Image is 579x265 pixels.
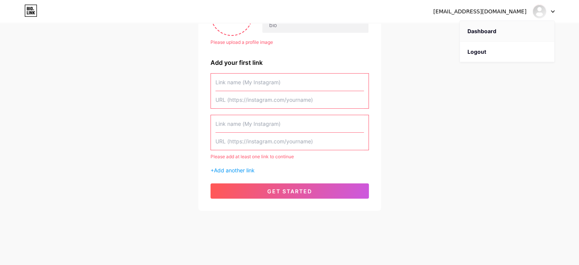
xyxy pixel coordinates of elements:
[433,8,526,16] div: [EMAIL_ADDRESS][DOMAIN_NAME]
[211,153,369,160] div: Please add at least one link to continue
[460,42,554,62] li: Logout
[215,74,364,91] input: Link name (My Instagram)
[262,18,368,33] input: bio
[532,4,547,19] img: shap
[215,133,364,150] input: URL (https://instagram.com/yourname)
[267,188,312,194] span: get started
[211,183,369,199] button: get started
[211,166,369,174] div: +
[211,58,369,67] div: Add your first link
[215,91,364,108] input: URL (https://instagram.com/yourname)
[460,21,554,42] a: Dashboard
[215,115,364,132] input: Link name (My Instagram)
[214,167,255,173] span: Add another link
[211,39,369,46] div: Please upload a profile image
